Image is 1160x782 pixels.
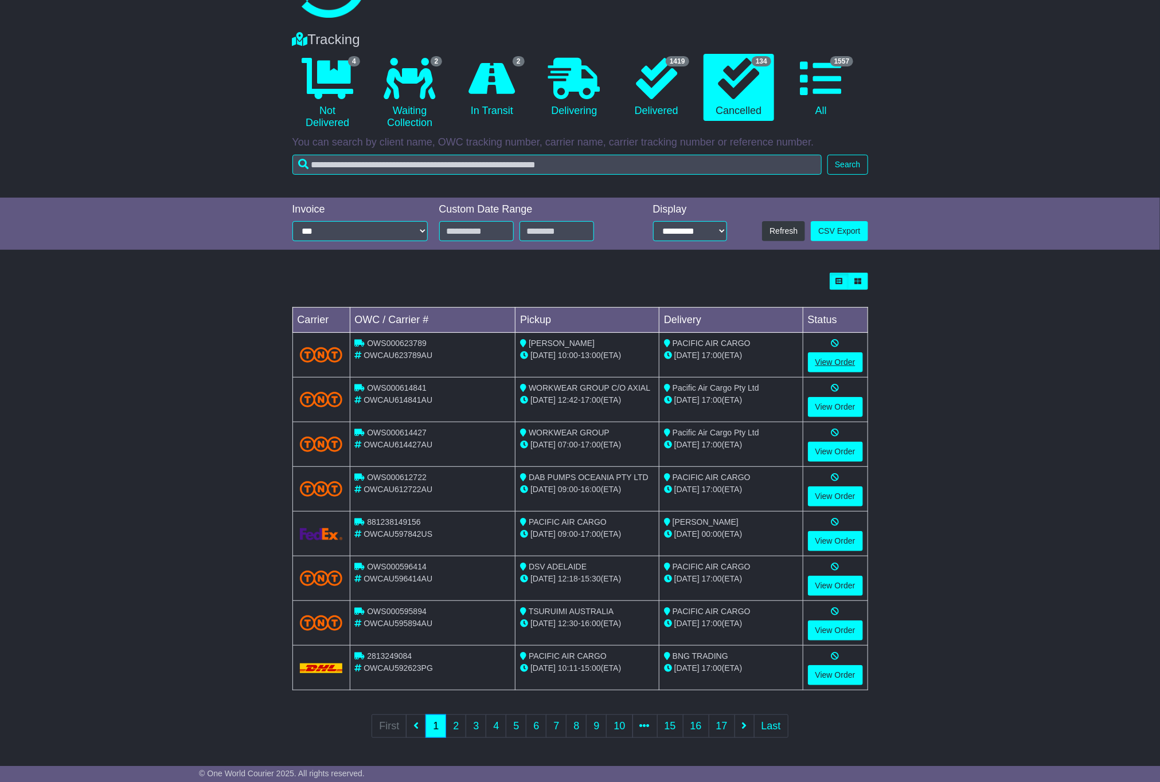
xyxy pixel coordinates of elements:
[664,349,798,361] div: (ETA)
[439,203,623,216] div: Custom Date Range
[520,662,654,674] div: - (ETA)
[674,440,700,449] span: [DATE]
[558,395,578,404] span: 12:42
[520,484,654,496] div: - (ETA)
[808,665,863,685] a: View Order
[530,663,556,673] span: [DATE]
[364,395,432,404] span: OWCAU614841AU
[425,714,446,738] a: 1
[367,339,427,348] span: OWS000623789
[546,714,567,738] a: 7
[664,618,798,630] div: (ETA)
[530,529,556,539] span: [DATE]
[520,439,654,451] div: - (ETA)
[558,351,578,360] span: 10:00
[558,574,578,583] span: 12:18
[674,619,700,628] span: [DATE]
[364,485,432,494] span: OWCAU612722AU
[367,651,412,661] span: 2813249084
[558,485,578,494] span: 09:00
[529,428,610,437] span: WORKWEAR GROUP
[367,517,420,526] span: 881238149156
[581,485,601,494] span: 16:00
[431,56,443,66] span: 2
[287,32,874,48] div: Tracking
[674,574,700,583] span: [DATE]
[364,574,432,583] span: OWCAU596414AU
[558,529,578,539] span: 09:00
[558,663,578,673] span: 10:11
[581,351,601,360] span: 13:00
[300,347,343,363] img: TNT_Domestic.png
[621,54,692,121] a: 1419 Delivered
[674,351,700,360] span: [DATE]
[702,485,722,494] span: 17:00
[529,607,614,616] span: TSURUIMI AUSTRALIA
[530,440,556,449] span: [DATE]
[673,428,759,437] span: Pacific Air Cargo Pty Ltd
[486,714,506,738] a: 4
[704,54,774,121] a: 134 Cancelled
[558,440,578,449] span: 07:00
[292,54,363,133] a: 4 Not Delivered
[529,562,587,571] span: DSV ADELAIDE
[513,56,525,66] span: 2
[664,573,798,585] div: (ETA)
[808,397,863,417] a: View Order
[581,529,601,539] span: 17:00
[808,442,863,462] a: View Order
[530,395,556,404] span: [DATE]
[664,439,798,451] div: (ETA)
[515,308,659,333] td: Pickup
[520,394,654,406] div: - (ETA)
[664,528,798,540] div: (ETA)
[529,651,607,661] span: PACIFIC AIR CARGO
[300,571,343,586] img: TNT_Domestic.png
[367,562,427,571] span: OWS000596414
[300,481,343,497] img: TNT_Domestic.png
[808,352,863,372] a: View Order
[558,619,578,628] span: 12:30
[827,155,868,175] button: Search
[808,620,863,640] a: View Order
[300,528,343,540] img: GetCarrierServiceLogo
[539,54,610,121] a: Delivering
[581,574,601,583] span: 15:30
[529,339,595,348] span: [PERSON_NAME]
[364,529,432,539] span: OWCAU597842US
[674,485,700,494] span: [DATE]
[664,484,798,496] div: (ETA)
[830,56,854,66] span: 1557
[530,485,556,494] span: [DATE]
[811,221,868,241] a: CSV Export
[808,531,863,551] a: View Order
[367,428,427,437] span: OWS000614427
[752,56,771,66] span: 134
[581,619,601,628] span: 16:00
[300,663,343,673] img: DHL.png
[674,395,700,404] span: [DATE]
[674,529,700,539] span: [DATE]
[520,618,654,630] div: - (ETA)
[530,619,556,628] span: [DATE]
[364,619,432,628] span: OWCAU595894AU
[674,663,700,673] span: [DATE]
[657,714,683,738] a: 15
[367,383,427,392] span: OWS000614841
[808,576,863,596] a: View Order
[364,440,432,449] span: OWCAU614427AU
[581,440,601,449] span: 17:00
[673,383,759,392] span: Pacific Air Cargo Pty Ltd
[529,473,649,482] span: DAB PUMPS OCEANIA PTY LTD
[364,663,433,673] span: OWCAU592623PG
[586,714,607,738] a: 9
[566,714,587,738] a: 8
[664,662,798,674] div: (ETA)
[709,714,735,738] a: 17
[456,54,527,121] a: 2 In Transit
[673,517,739,526] span: [PERSON_NAME]
[466,714,486,738] a: 3
[350,308,515,333] td: OWC / Carrier #
[581,663,601,673] span: 15:00
[520,349,654,361] div: - (ETA)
